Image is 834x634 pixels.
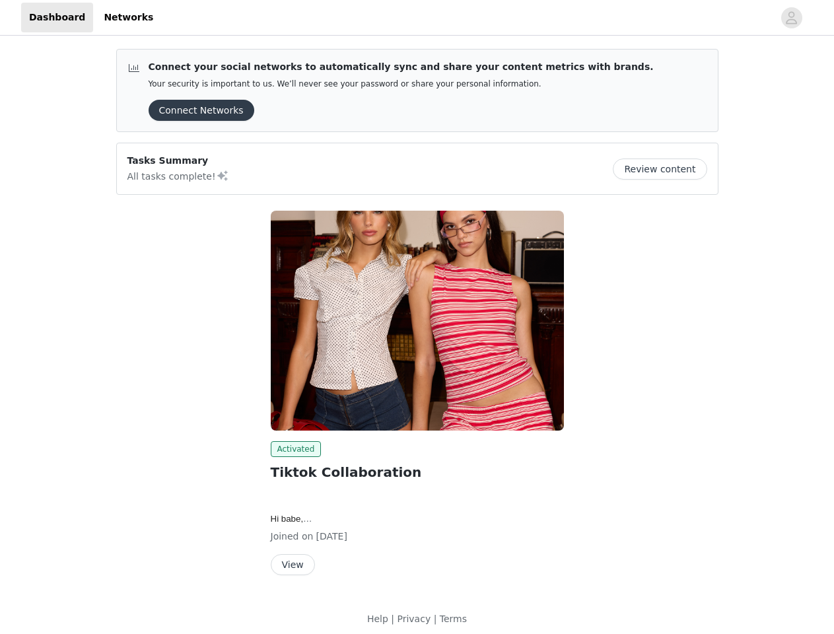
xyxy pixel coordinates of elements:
a: Dashboard [21,3,93,32]
a: View [271,560,315,570]
a: Terms [440,614,467,624]
button: Review content [613,158,707,180]
p: All tasks complete! [127,168,229,184]
img: Edikted [271,211,564,431]
span: Hi babe, [271,514,312,524]
h2: Tiktok Collaboration [271,462,564,482]
a: Privacy [397,614,431,624]
span: | [434,614,437,624]
span: Joined on [271,531,314,542]
div: avatar [785,7,798,28]
button: Connect Networks [149,100,254,121]
p: Your security is important to us. We’ll never see your password or share your personal information. [149,79,654,89]
button: View [271,554,315,575]
span: | [391,614,394,624]
span: Activated [271,441,322,457]
p: Tasks Summary [127,154,229,168]
span: [DATE] [316,531,347,542]
a: Help [367,614,388,624]
p: Connect your social networks to automatically sync and share your content metrics with brands. [149,60,654,74]
a: Networks [96,3,161,32]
